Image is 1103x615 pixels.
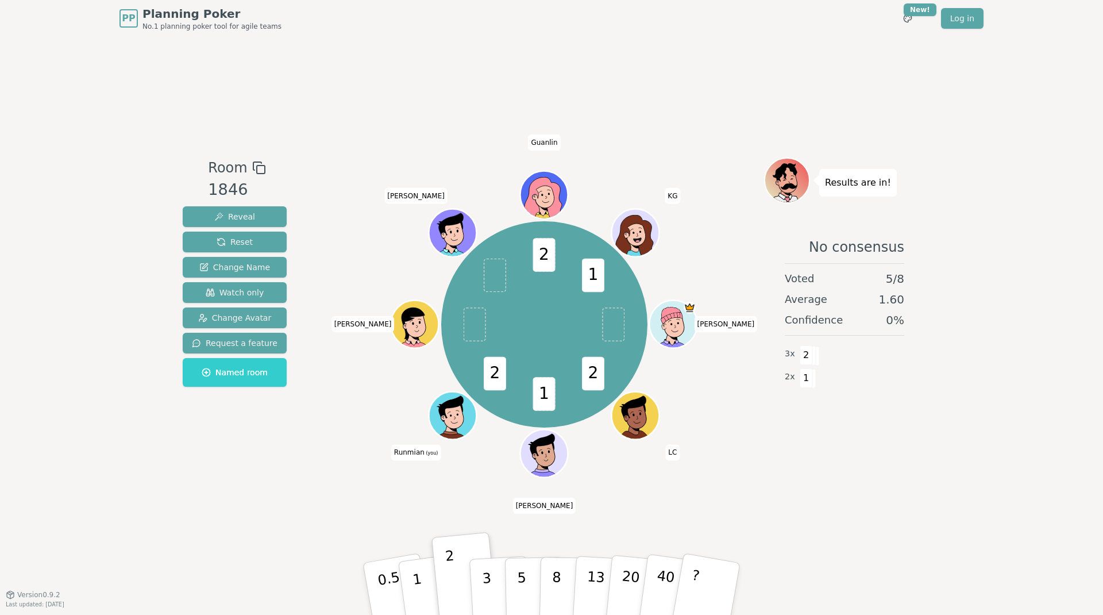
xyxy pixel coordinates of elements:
span: 2 x [785,371,795,383]
button: Watch only [183,282,287,303]
span: No.1 planning poker tool for agile teams [142,22,281,31]
span: PP [122,11,135,25]
button: Reset [183,232,287,252]
span: Planning Poker [142,6,281,22]
span: Click to change your name [528,134,560,151]
span: 2 [533,238,556,272]
span: Click to change your name [384,188,448,204]
span: 2 [800,345,813,365]
span: 5 / 8 [886,271,904,287]
span: Voted [785,271,815,287]
span: Change Avatar [198,312,272,324]
span: 3 x [785,348,795,360]
span: 1 [533,377,556,411]
span: Change Name [199,262,270,273]
span: Click to change your name [391,445,441,461]
div: New! [904,3,936,16]
p: Results are in! [825,175,891,191]
a: PPPlanning PokerNo.1 planning poker tool for agile teams [119,6,281,31]
button: Reveal [183,206,287,227]
span: 1.60 [878,291,904,307]
span: Click to change your name [665,445,680,461]
span: Alice is the host [684,302,696,314]
span: Reveal [214,211,255,222]
span: Named room [202,367,268,378]
button: Version0.9.2 [6,590,60,599]
button: Named room [183,358,287,387]
span: No consensus [809,238,904,256]
button: Request a feature [183,333,287,353]
div: 1846 [208,178,265,202]
span: Click to change your name [695,316,758,332]
span: Room [208,157,247,178]
span: 1 [582,259,604,293]
span: Confidence [785,312,843,328]
p: 2 [445,548,460,610]
span: Average [785,291,827,307]
span: Version 0.9.2 [17,590,60,599]
span: Click to change your name [331,316,395,332]
span: Request a feature [192,337,277,349]
span: Watch only [206,287,264,298]
span: 0 % [886,312,904,328]
button: Click to change your avatar [430,393,475,438]
span: Last updated: [DATE] [6,601,64,608]
span: Click to change your name [513,498,576,514]
span: Reset [217,236,253,248]
button: Change Name [183,257,287,278]
span: 1 [800,368,813,388]
a: Log in [941,8,984,29]
button: Change Avatar [183,307,287,328]
span: 2 [484,357,506,391]
button: New! [897,8,918,29]
span: (you) [425,451,438,456]
span: Click to change your name [665,188,680,204]
span: 2 [582,357,604,391]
